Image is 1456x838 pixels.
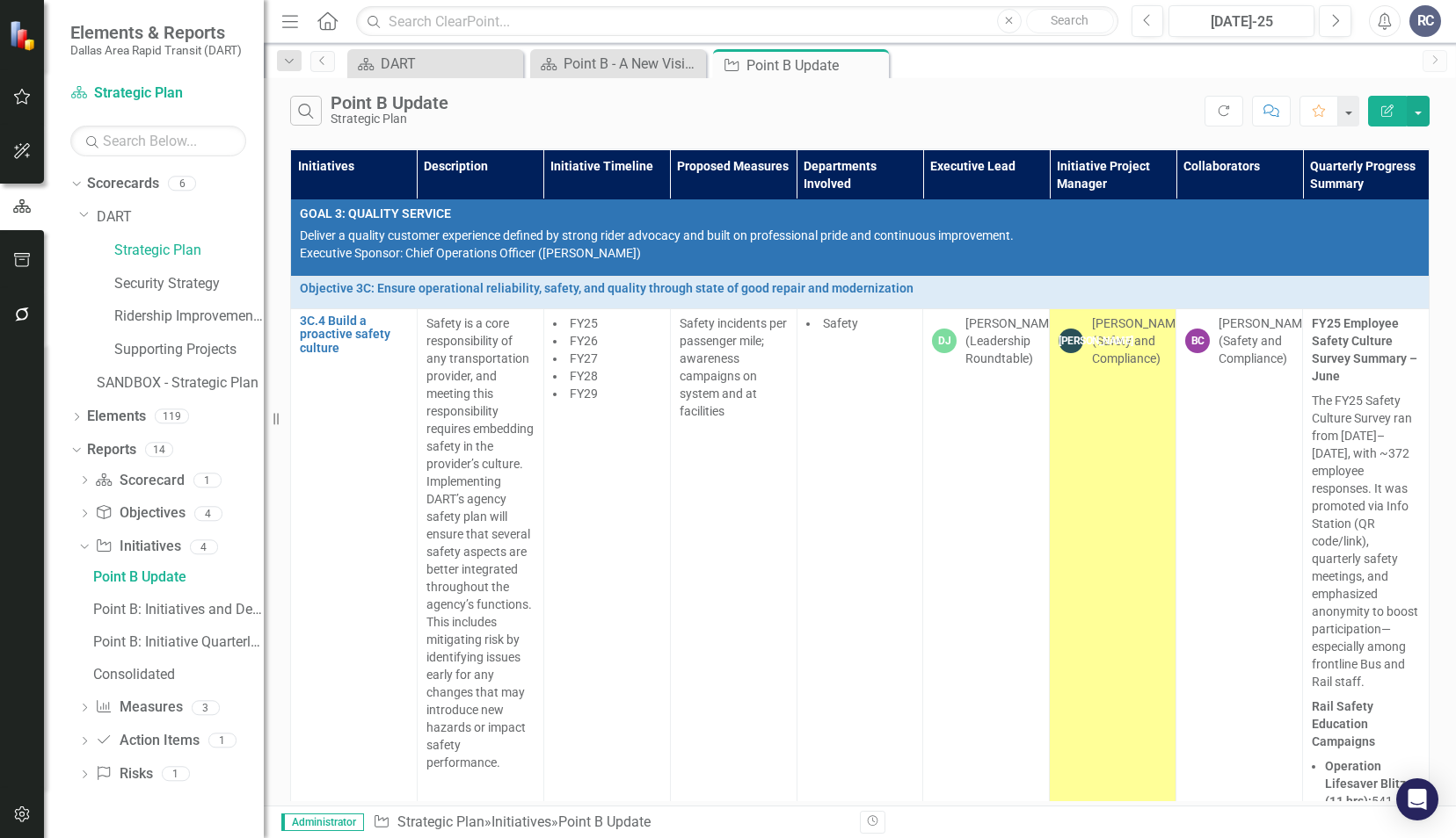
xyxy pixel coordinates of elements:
[570,316,598,330] span: FY25
[87,174,159,194] a: Scorecards
[1409,5,1441,37] button: RC
[932,329,957,353] div: DJ
[1312,699,1375,748] strong: Rail Safety Education Campaigns
[570,334,598,348] span: FY26
[1026,9,1114,33] button: Search
[95,503,185,524] a: Objectives
[89,563,264,591] a: Point B Update
[162,767,190,782] div: 1
[168,177,196,191] div: 6
[70,43,242,57] small: Dallas Area Rapid Transit (DART)
[426,314,535,771] div: Safety is a core responsibility of any transportation provider, and meeting this responsibility r...
[352,53,519,75] a: DART
[208,733,237,748] div: 1
[95,764,152,784] a: Risks
[570,369,598,383] span: FY28
[1175,11,1308,33] div: [DATE]-25
[87,407,146,427] a: Elements
[9,20,40,51] img: ClearPoint Strategy
[1325,759,1406,808] strong: Operation Lifesaver Blitz (11 hrs):
[114,274,264,294] a: Security Strategy
[89,596,264,624] a: Point B: Initiatives and Descriptions
[1312,316,1417,383] strong: FY25 Employee Safety Culture Survey Summary – June
[93,667,264,683] div: Consolidated
[89,661,264,689] a: Consolidated
[190,539,218,554] div: 4
[281,813,364,831] span: Administrator
[300,282,1420,295] a: Objective 3C: Ensure operational reliability, safety, and quality through state of good repair an...
[331,112,448,126] div: Strategic Plan
[680,316,787,418] span: Safety incidents per passenger mile; awareness campaigns on system and at facilities
[95,537,180,557] a: Initiatives
[397,813,484,830] a: Strategic Plan
[300,227,1420,262] p: Deliver a quality customer experience defined by strong rider advocacy and built on professional ...
[1219,314,1313,367] div: [PERSON_NAME] (Safety and Compliance)
[70,126,246,156] input: Search Below...
[93,634,264,650] div: Point B: Initiative Quarterly Summary by Executive Lead & PM
[95,471,184,491] a: Scorecard
[1396,778,1438,820] div: Open Intercom Messenger
[291,277,1430,309] td: Double-Click to Edit Right Click for Context Menu
[823,316,858,330] span: Safety
[570,351,598,365] span: FY27
[373,813,847,833] div: » »
[145,442,173,457] div: 14
[965,314,1059,367] div: [PERSON_NAME] (Leadership Roundtable)
[564,53,702,75] div: Point B - A New Vision for Mobility in [GEOGRAPHIC_DATA][US_STATE]
[300,314,408,355] a: 3C.4 Build a proactive safety culture
[746,54,885,76] div: Point B Update
[155,409,189,424] div: 119
[194,506,222,521] div: 4
[114,307,264,327] a: Ridership Improvement Funds
[1312,388,1420,694] p: The FY25 Safety Culture Survey ran from [DATE]–[DATE], with ~372 employee responses. It was promo...
[356,6,1117,37] input: Search ClearPoint...
[95,697,182,718] a: Measures
[70,83,246,104] a: Strategic Plan
[381,53,519,75] div: DART
[95,731,199,751] a: Action Items
[114,340,264,360] a: Supporting Projects
[1092,314,1186,367] div: [PERSON_NAME] (Safety and Compliance)
[87,440,136,460] a: Reports
[535,53,702,75] a: Point B - A New Vision for Mobility in [GEOGRAPHIC_DATA][US_STATE]
[1185,329,1210,353] div: BC
[70,22,242,43] span: Elements & Reports
[193,473,222,488] div: 1
[114,241,264,261] a: Strategic Plan
[93,569,264,585] div: Point B Update
[558,813,651,830] div: Point B Update
[93,602,264,618] div: Point B: Initiatives and Descriptions
[89,628,264,656] a: Point B: Initiative Quarterly Summary by Executive Lead & PM
[331,93,448,112] div: Point B Update
[97,373,264,394] a: SANDBOX - Strategic Plan
[291,199,1430,277] td: Double-Click to Edit
[1059,329,1083,353] div: [PERSON_NAME]
[97,207,264,228] a: DART
[570,386,598,401] span: FY29
[192,700,220,715] div: 3
[1051,13,1088,27] span: Search
[491,813,551,830] a: Initiatives
[300,205,1420,222] span: GOAL 3: QUALITY SERVICE
[1168,5,1314,37] button: [DATE]-25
